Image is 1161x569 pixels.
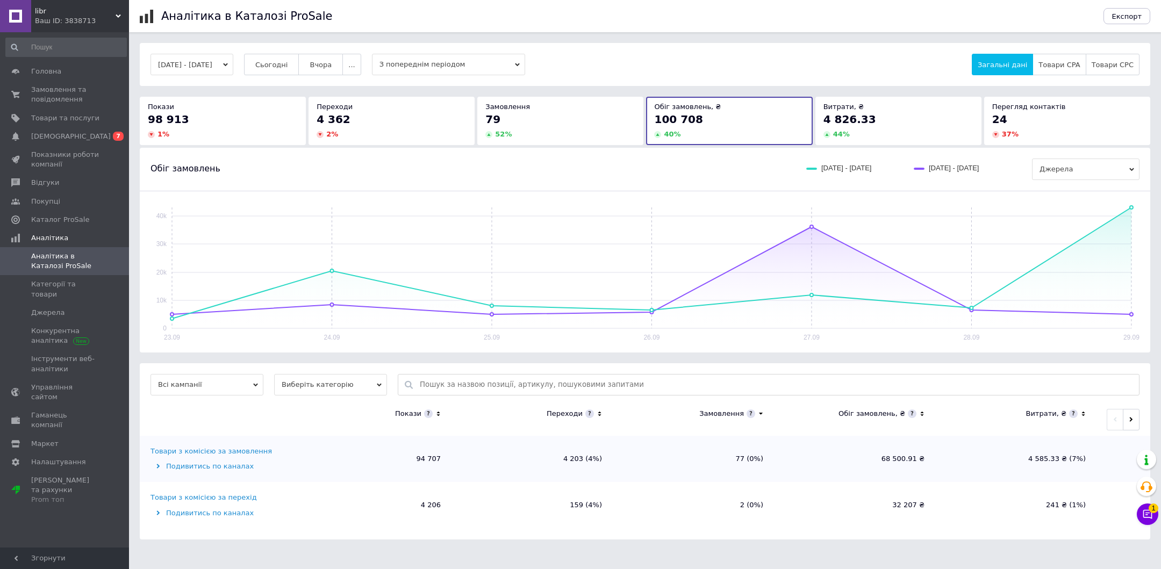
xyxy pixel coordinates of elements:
div: Обіг замовлень, ₴ [838,409,905,419]
span: Аналітика в Каталозі ProSale [31,251,99,271]
span: Гаманець компанії [31,410,99,430]
text: 28.09 [964,334,980,341]
span: Обіг замовлень, ₴ [654,103,721,111]
span: Джерела [31,308,64,318]
span: 2 % [326,130,338,138]
span: libr [35,6,116,16]
span: Замовлення та повідомлення [31,85,99,104]
span: ... [348,61,355,69]
td: 159 (4%) [451,482,613,528]
td: 4 206 [290,482,451,528]
span: 1 [1149,503,1158,513]
div: Подивитись по каналах [150,462,288,471]
span: 79 [485,113,500,126]
span: [PERSON_NAME] та рахунки [31,476,99,505]
td: 4 585.33 ₴ (7%) [935,436,1096,482]
span: 40 % [664,130,680,138]
span: Конкурентна аналітика [31,326,99,345]
td: 2 (0%) [613,482,774,528]
span: Маркет [31,439,59,449]
div: Переходи [547,409,583,419]
button: Експорт [1103,8,1151,24]
span: Покупці [31,197,60,206]
span: Переходи [317,103,353,111]
text: 10k [156,297,167,304]
span: Категорії та товари [31,279,99,299]
span: Аналітика [31,233,68,243]
div: Prom топ [31,495,99,505]
input: Пошук за назвою позиції, артикулу, пошуковими запитами [420,374,1134,395]
span: 24 [992,113,1007,126]
span: 44 % [833,130,850,138]
span: Загальні дані [978,61,1027,69]
div: Покази [395,409,421,419]
div: Витрати, ₴ [1026,409,1066,419]
span: Управління сайтом [31,383,99,402]
text: 30k [156,240,167,248]
span: З попереднім періодом [372,54,525,75]
span: [DEMOGRAPHIC_DATA] [31,132,111,141]
text: 20k [156,269,167,276]
span: 4 826.33 [823,113,876,126]
div: Товари з комісією за перехід [150,493,257,502]
span: Товари CPC [1092,61,1134,69]
td: 241 ₴ (1%) [935,482,1096,528]
h1: Аналітика в Каталозі ProSale [161,10,332,23]
text: 29.09 [1123,334,1139,341]
span: Каталог ProSale [31,215,89,225]
button: ... [342,54,361,75]
span: Сьогодні [255,61,288,69]
button: Товари CPA [1033,54,1086,75]
span: 7 [113,132,124,141]
span: Товари та послуги [31,113,99,123]
span: Замовлення [485,103,530,111]
button: Чат з покупцем1 [1137,503,1158,525]
button: [DATE] - [DATE] [150,54,233,75]
span: 98 913 [148,113,189,126]
span: Налаштування [31,457,86,467]
span: Товари CPA [1038,61,1080,69]
div: Подивитись по каналах [150,508,288,518]
div: Замовлення [699,409,744,419]
span: Експорт [1112,12,1142,20]
text: 24.09 [324,334,340,341]
span: 52 % [495,130,512,138]
text: 25.09 [484,334,500,341]
span: Обіг замовлень [150,163,220,175]
span: Відгуки [31,178,59,188]
button: Товари CPC [1086,54,1139,75]
td: 4 203 (4%) [451,436,613,482]
button: Загальні дані [972,54,1033,75]
span: Джерела [1032,159,1139,180]
span: Показники роботи компанії [31,150,99,169]
span: Виберіть категорію [274,374,387,395]
span: Вчора [310,61,332,69]
text: 0 [163,325,167,332]
text: 23.09 [164,334,180,341]
button: Сьогодні [244,54,299,75]
span: Покази [148,103,174,111]
text: 40k [156,212,167,220]
text: 27.09 [804,334,820,341]
span: 37 % [1002,130,1019,138]
text: 26.09 [644,334,660,341]
td: 94 707 [290,436,451,482]
span: 100 708 [654,113,703,126]
td: 77 (0%) [613,436,774,482]
span: 1 % [157,130,169,138]
span: Всі кампанії [150,374,263,395]
td: 68 500.91 ₴ [774,436,935,482]
span: Перегляд контактів [992,103,1066,111]
span: Головна [31,67,61,76]
span: Витрати, ₴ [823,103,864,111]
td: 32 207 ₴ [774,482,935,528]
span: Інструменти веб-аналітики [31,354,99,373]
span: 4 362 [317,113,350,126]
button: Вчора [298,54,343,75]
div: Товари з комісією за замовлення [150,446,272,456]
input: Пошук [5,38,127,57]
div: Ваш ID: 3838713 [35,16,129,26]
